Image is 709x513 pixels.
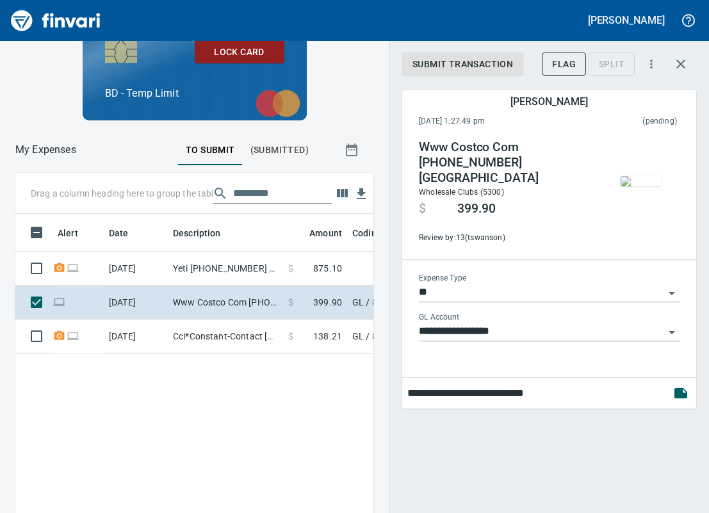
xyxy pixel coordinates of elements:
img: mastercard.svg [249,83,307,124]
span: Alert [58,225,78,241]
span: $ [288,262,293,275]
span: 399.90 [313,296,342,309]
span: Online transaction [66,332,79,340]
h4: Www Costco Com [PHONE_NUMBER] [GEOGRAPHIC_DATA] [419,140,593,186]
span: 875.10 [313,262,342,275]
button: Open [663,284,681,302]
span: 138.21 [313,330,342,343]
img: Finvari [8,5,104,36]
nav: breadcrumb [15,142,76,158]
td: Yeti [PHONE_NUMBER] 5123949384 DE [168,252,283,286]
td: GL / 86830: Digital & Collateral Marketing [347,320,667,354]
label: GL Account [419,314,459,322]
td: Cci*Constant-Contact [GEOGRAPHIC_DATA] [168,320,283,354]
span: Coding [352,225,398,241]
span: 399.90 [457,201,496,216]
button: Open [663,323,681,341]
p: My Expenses [15,142,76,158]
span: Online transaction [66,264,79,272]
td: [DATE] [104,252,168,286]
span: This charge has not been settled by the merchant yet. This usually takes a couple of days but in ... [564,115,677,128]
span: Submit Transaction [412,56,513,72]
span: Review by: 13 (tswanson) [419,232,593,245]
button: Choose columns to display [332,184,352,203]
button: Close transaction [665,49,696,79]
p: BD - Temp Limit [105,86,284,101]
span: [DATE] 1:27:49 pm [419,115,564,128]
td: GL / 86800: Advertising [347,286,667,320]
button: Flag [542,53,586,76]
button: Submit Transaction [402,53,523,76]
span: Receipt Required [53,264,66,272]
span: To Submit [186,142,235,158]
span: Receipt Required [53,332,66,340]
span: $ [288,296,293,309]
span: Amount [309,225,342,241]
h5: [PERSON_NAME] [510,95,587,108]
button: Lock Card [195,40,284,64]
img: receipts%2Fmarketjohnson%2F2025-09-18%2FXqnrx8Nywph1RNiDZJyDHTQlZUr1__E31grcar522m8k0q2ZU0.jpg [621,176,662,186]
td: [DATE] [104,286,168,320]
button: More [637,50,665,78]
span: Flag [552,56,576,72]
label: Expense Type [419,275,466,282]
span: $ [419,201,426,216]
p: Drag a column heading here to group the table [31,187,213,200]
span: Coding [352,225,382,241]
span: Description [173,225,238,241]
span: Date [109,225,145,241]
span: Wholesale Clubs (5300) [419,188,504,197]
span: Online transaction [53,298,66,306]
span: (Submitted) [250,142,309,158]
span: $ [288,330,293,343]
td: [DATE] [104,320,168,354]
span: Alert [58,225,95,241]
span: Date [109,225,129,241]
span: Amount [293,225,342,241]
span: Lock Card [205,44,274,60]
span: Description [173,225,221,241]
div: Transaction still pending, cannot split yet. It usually takes 2-3 days for a merchant to settle a... [589,58,635,69]
button: [PERSON_NAME] [585,10,668,30]
h5: [PERSON_NAME] [588,13,665,27]
td: Www Costco Com [PHONE_NUMBER] [GEOGRAPHIC_DATA] [168,286,283,320]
